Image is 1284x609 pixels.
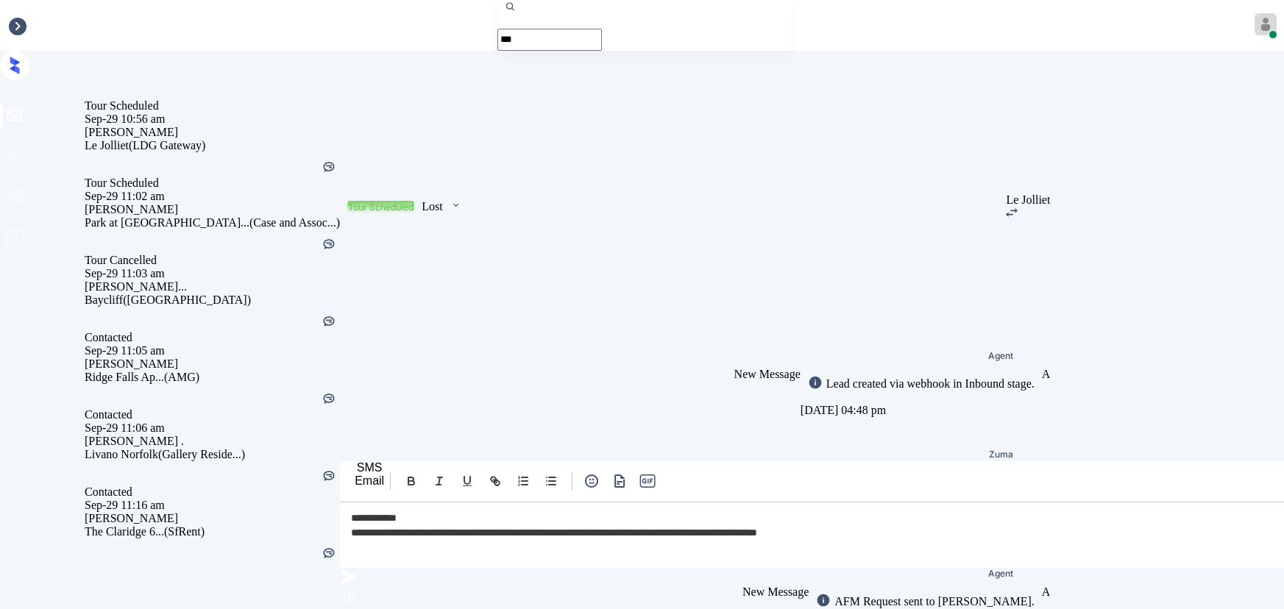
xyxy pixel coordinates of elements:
div: A [1042,368,1051,381]
div: Baycliff ([GEOGRAPHIC_DATA]) [85,293,340,307]
div: [PERSON_NAME] [85,126,340,139]
div: Kelsey was silent [322,160,336,177]
div: Kelsey was silent [322,314,336,331]
img: Kelsey was silent [322,469,336,483]
div: Lead created via webhook in Inbound stage. [823,377,1035,391]
div: Sep-29 11:16 am [85,499,340,512]
span: profile [4,229,25,255]
div: Tour Scheduled [85,99,340,113]
span: Agent [988,352,1013,360]
img: icon-zuma [340,568,358,585]
div: Inbox [7,19,35,32]
div: Sep-29 11:05 am [85,344,340,357]
div: [PERSON_NAME]... [85,280,340,293]
div: Kelsey was silent [322,391,336,408]
div: Sep-29 11:06 am [85,421,340,435]
div: Le Jolliet [1006,193,1050,207]
img: icon-zuma [450,199,461,212]
img: icon-zuma [808,375,823,390]
div: [PERSON_NAME] [85,512,340,525]
img: Kelsey was silent [322,546,336,560]
div: Contacted [85,331,340,344]
div: [PERSON_NAME] . [85,435,340,448]
div: Le Jolliet (LDG Gateway) [85,139,340,152]
span: New Message [734,368,801,380]
div: SMS [355,461,384,474]
img: icon-zuma [340,588,358,606]
div: Tour Scheduled [85,177,340,190]
div: Tour Cancelled [85,254,340,267]
div: The Claridge 6... (SfRent) [85,525,340,538]
img: Kelsey was silent [322,160,336,174]
div: Email [355,474,384,488]
div: Sep-29 11:03 am [85,267,340,280]
div: Zuma [989,450,1013,459]
div: Ridge Falls Ap... (AMG) [85,371,340,384]
img: Kelsey was silent [322,237,336,252]
div: Contacted [85,408,340,421]
div: Kelsey was silent [322,469,336,485]
div: Livano Norfolk (Gallery Reside...) [85,448,340,461]
div: Kelsey was silent [322,237,336,254]
div: Tour Scheduled [348,202,414,213]
img: Kelsey was silent [322,314,336,329]
div: [PERSON_NAME] [85,357,340,371]
div: [DATE] 04:48 pm [801,400,1042,421]
div: Lost [422,200,442,213]
div: [PERSON_NAME] [85,203,340,216]
img: avatar [1255,13,1277,35]
div: Park at [GEOGRAPHIC_DATA]... (Case and Assoc...) [85,216,340,229]
img: icon-zuma [611,472,629,490]
img: Kelsey was silent [322,391,336,406]
img: icon-zuma [1006,208,1018,217]
div: Sep-29 11:02 am [85,190,340,203]
div: Sep-29 10:56 am [85,113,340,126]
img: icon-zuma [583,472,600,490]
div: Contacted [85,485,340,499]
div: Kelsey was silent [322,546,336,563]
